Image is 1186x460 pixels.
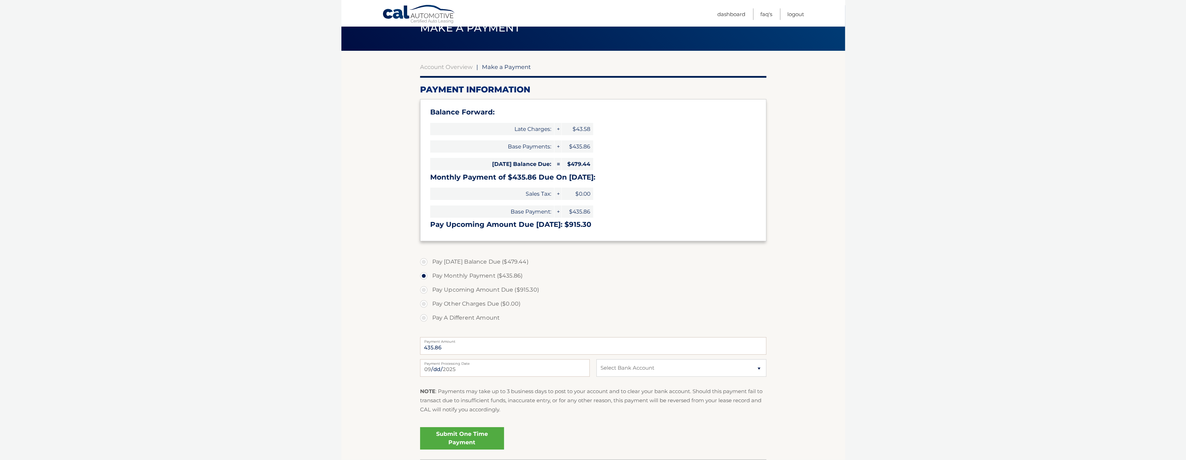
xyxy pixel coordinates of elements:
[562,158,593,170] span: $479.44
[562,140,593,153] span: $435.86
[430,140,554,153] span: Base Payments:
[562,123,593,135] span: $43.58
[420,359,590,377] input: Payment Date
[562,188,593,200] span: $0.00
[760,8,772,20] a: FAQ's
[420,63,473,70] a: Account Overview
[420,387,766,414] p: : Payments may take up to 3 business days to post to your account and to clear your bank account....
[554,123,561,135] span: +
[476,63,478,70] span: |
[382,5,456,25] a: Cal Automotive
[420,21,520,34] span: Make a Payment
[430,123,554,135] span: Late Charges:
[420,255,766,269] label: Pay [DATE] Balance Due ($479.44)
[420,297,766,311] label: Pay Other Charges Due ($0.00)
[717,8,745,20] a: Dashboard
[420,311,766,325] label: Pay A Different Amount
[420,84,766,95] h2: Payment Information
[430,108,756,117] h3: Balance Forward:
[430,173,756,182] h3: Monthly Payment of $435.86 Due On [DATE]:
[430,158,554,170] span: [DATE] Balance Due:
[554,140,561,153] span: +
[554,188,561,200] span: +
[562,205,593,218] span: $435.86
[554,158,561,170] span: =
[420,388,435,395] strong: NOTE
[420,283,766,297] label: Pay Upcoming Amount Due ($915.30)
[554,205,561,218] span: +
[420,359,590,365] label: Payment Processing Date
[430,205,554,218] span: Base Payment:
[420,427,504,449] a: Submit One Time Payment
[482,63,531,70] span: Make a Payment
[430,220,756,229] h3: Pay Upcoming Amount Due [DATE]: $915.30
[787,8,804,20] a: Logout
[420,337,766,355] input: Payment Amount
[420,269,766,283] label: Pay Monthly Payment ($435.86)
[420,337,766,343] label: Payment Amount
[430,188,554,200] span: Sales Tax:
